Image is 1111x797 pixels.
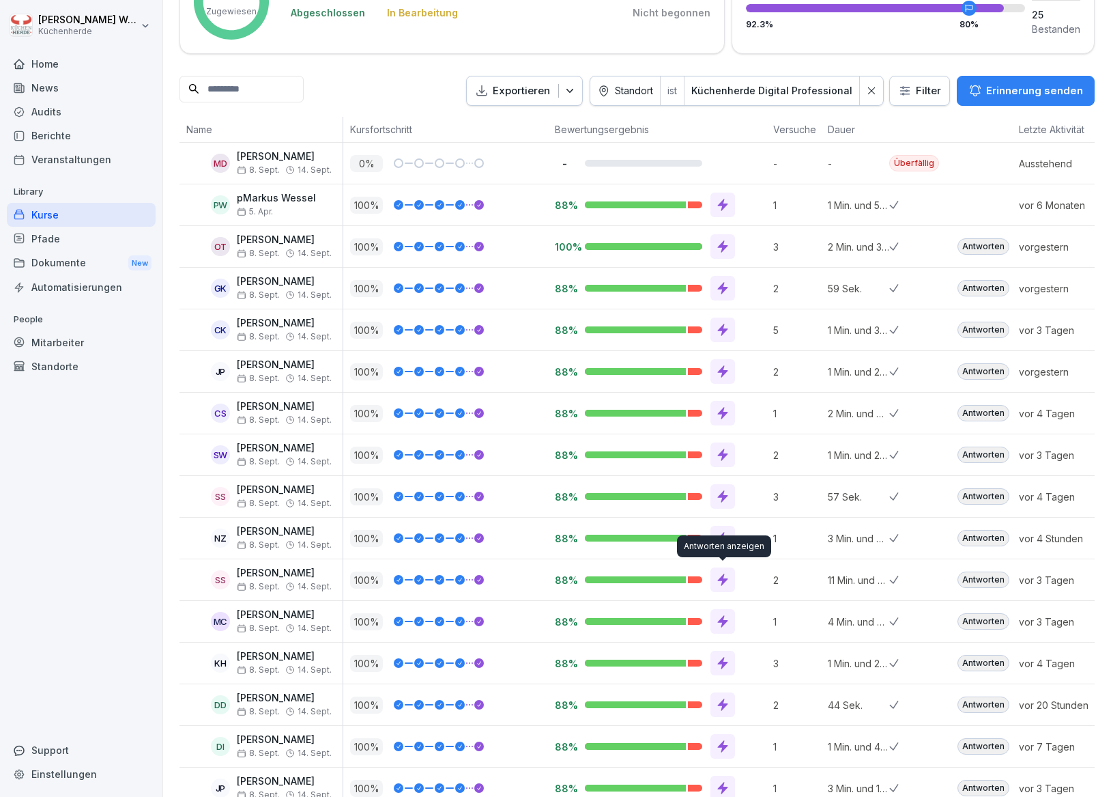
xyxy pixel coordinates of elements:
[555,407,574,420] p: 88%
[211,445,230,464] div: SW
[237,734,332,746] p: [PERSON_NAME]
[7,275,156,299] div: Automatisierungen
[773,740,821,754] p: 1
[350,363,383,380] p: 100 %
[957,280,1009,296] div: Antworten
[7,309,156,331] p: People
[211,320,230,339] div: CK
[298,165,332,175] span: 14. Sept.
[7,251,156,276] a: DokumenteNew
[555,199,574,212] p: 88%
[1032,8,1080,22] div: 25
[211,237,230,256] div: OT
[237,374,280,383] span: 8. Sept.
[237,318,332,329] p: [PERSON_NAME]
[773,573,821,587] p: 2
[773,365,821,379] p: 2
[828,365,889,379] p: 1 Min. und 2 Sek.
[957,613,1009,630] div: Antworten
[7,227,156,251] div: Pfade
[237,332,280,341] span: 8. Sept.
[237,499,280,508] span: 8. Sept.
[211,404,230,423] div: CS
[7,762,156,786] a: Einstellungen
[237,665,280,675] span: 8. Sept.
[38,27,138,36] p: Küchenherde
[298,332,332,341] span: 14. Sept.
[828,573,889,587] p: 11 Min. und 31 Sek.
[959,20,979,29] div: 80 %
[555,449,574,462] p: 88%
[828,406,889,421] p: 2 Min. und 48 Sek.
[828,615,889,629] p: 4 Min. und 23 Sek.
[773,656,821,671] p: 3
[957,655,1009,671] div: Antworten
[298,374,332,383] span: 14. Sept.
[291,6,365,20] div: Abgeschlossen
[7,76,156,100] a: News
[237,609,332,621] p: [PERSON_NAME]
[828,531,889,546] p: 3 Min. und 6 Sek.
[298,415,332,425] span: 14. Sept.
[128,255,151,271] div: New
[773,615,821,629] p: 1
[237,540,280,550] span: 8. Sept.
[211,570,230,589] div: SS
[898,84,941,98] div: Filter
[237,776,332,787] p: [PERSON_NAME]
[7,354,156,378] a: Standorte
[957,738,1009,755] div: Antworten
[350,738,383,755] p: 100 %
[298,707,332,716] span: 14. Sept.
[957,488,1009,505] div: Antworten
[957,405,1009,421] div: Antworten
[746,20,1025,29] div: 92.3 %
[555,324,574,337] p: 88%
[350,447,383,464] p: 100 %
[773,323,821,337] p: 5
[7,124,156,148] a: Berichte
[957,530,1009,546] div: Antworten
[211,279,230,298] div: GK
[828,240,889,254] p: 2 Min. und 31 Sek.
[7,331,156,354] a: Mitarbeiter
[773,448,821,462] p: 2
[211,612,230,631] div: MC
[350,697,383,714] p: 100 %
[661,76,684,106] div: ist
[206,5,257,18] p: Zugewiesen
[828,698,889,712] p: 44 Sek.
[298,749,332,758] span: 14. Sept.
[773,490,821,504] p: 3
[889,155,939,171] div: Überfällig
[828,198,889,212] p: 1 Min. und 52 Sek.
[237,693,332,704] p: [PERSON_NAME]
[186,122,336,137] p: Name
[633,6,710,20] div: Nicht begonnen
[957,322,1009,338] div: Antworten
[555,122,760,137] p: Bewertungsergebnis
[237,193,316,204] p: pMarkus Wessel
[237,457,280,466] span: 8. Sept.
[298,499,332,508] span: 14. Sept.
[986,83,1083,98] p: Erinnerung senden
[298,665,332,675] span: 14. Sept.
[211,487,230,506] div: SS
[237,526,332,537] p: [PERSON_NAME]
[237,276,332,288] p: [PERSON_NAME]
[828,656,889,671] p: 1 Min. und 2 Sek.
[677,535,771,557] div: Antworten anzeigen
[7,100,156,124] div: Audits
[237,151,332,163] p: [PERSON_NAME]
[957,572,1009,588] div: Antworten
[555,365,574,378] p: 88%
[7,738,156,762] div: Support
[350,405,383,422] p: 100 %
[828,448,889,462] p: 1 Min. und 20 Sek.
[773,122,814,137] p: Versuche
[773,198,821,212] p: 1
[957,238,1009,255] div: Antworten
[773,406,821,421] p: 1
[237,249,280,258] span: 8. Sept.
